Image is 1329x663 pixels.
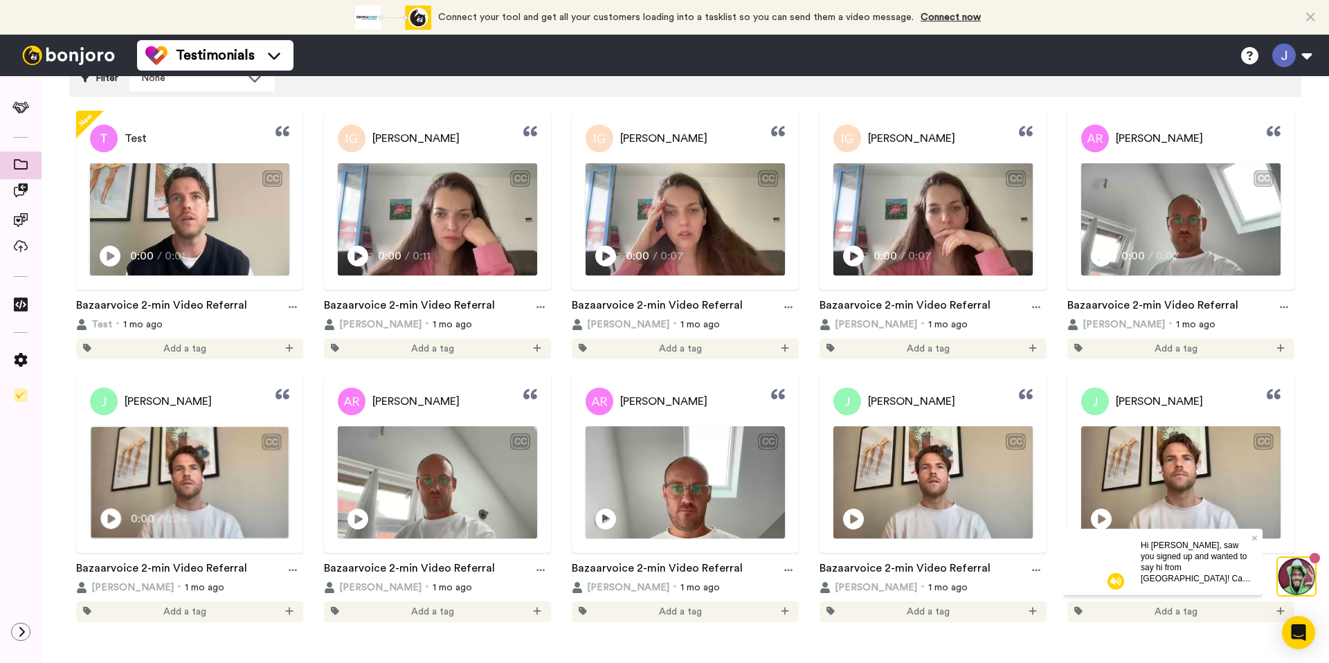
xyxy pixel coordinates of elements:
span: [PERSON_NAME] [91,581,174,594]
span: Add a tag [163,605,206,619]
button: [PERSON_NAME] [324,581,422,594]
button: [PERSON_NAME] [324,318,422,331]
div: CC [263,435,280,449]
span: Add a tag [1155,605,1197,619]
button: [PERSON_NAME] [76,581,174,594]
img: Profile Picture [833,125,861,152]
button: Test [76,318,112,331]
span: Add a tag [907,342,950,356]
img: Checklist.svg [14,388,28,402]
a: Connect now [921,12,981,22]
div: 1 mo ago [820,581,1047,594]
span: 0:00 [131,510,155,527]
span: [PERSON_NAME] [587,318,669,331]
span: 0:00 [130,248,154,264]
img: Profile Picture [586,125,613,152]
a: Bazaarvoice 2-min Video Referral [76,560,247,581]
img: Profile Picture [1081,125,1109,152]
div: CC [264,172,281,185]
div: 1 mo ago [1067,318,1294,331]
span: 0:01 [165,248,189,264]
span: Add a tag [411,605,454,619]
a: Bazaarvoice 2-min Video Referral [572,297,743,318]
a: Bazaarvoice 2-min Video Referral [76,297,247,318]
span: / [405,248,410,264]
span: [PERSON_NAME] [125,393,212,410]
span: [PERSON_NAME] [1116,130,1203,147]
img: bj-logo-header-white.svg [17,46,120,65]
div: None [141,71,241,85]
span: Add a tag [1155,342,1197,356]
span: [PERSON_NAME] [868,393,955,410]
img: Video Thumbnail [833,426,1033,538]
span: Add a tag [411,342,454,356]
div: Filter [80,65,118,91]
div: 1 mo ago [820,318,1047,331]
span: / [653,248,658,264]
span: Add a tag [907,605,950,619]
span: 0:07 [660,248,685,264]
span: [PERSON_NAME] [372,130,460,147]
span: Testimonials [176,46,255,65]
div: CC [1255,172,1272,185]
div: 1 mo ago [324,318,551,331]
span: 0:00 [1121,248,1146,264]
img: Video Thumbnail [586,426,785,538]
img: Video Thumbnail [90,163,289,275]
span: Add a tag [163,342,206,356]
span: / [157,510,162,527]
div: animation [355,6,431,30]
span: [PERSON_NAME] [1116,393,1203,410]
img: Profile Picture [586,388,613,415]
span: / [157,248,162,264]
img: mute-white.svg [44,44,61,61]
span: New [75,109,96,131]
img: Video Thumbnail [833,163,1033,275]
span: [PERSON_NAME] [372,393,460,410]
div: CC [1255,435,1272,448]
img: Video Thumbnail [91,427,288,538]
span: Connect your tool and get all your customers loading into a tasklist so you can send them a video... [438,12,914,22]
span: [PERSON_NAME] [1083,318,1165,331]
button: [PERSON_NAME] [1067,318,1165,331]
span: [PERSON_NAME] [620,393,707,410]
img: Video Thumbnail [338,163,537,275]
a: Bazaarvoice 2-min Video Referral [1067,297,1238,318]
img: Video Thumbnail [586,163,785,275]
img: Video Thumbnail [338,426,537,538]
div: CC [1007,435,1024,448]
span: 0:00 [378,248,402,264]
a: Bazaarvoice 2-min Video Referral [820,560,991,581]
span: Test [125,130,147,147]
img: Profile Picture [90,388,118,415]
div: 1 mo ago [76,318,303,331]
div: 1 mo ago [76,581,303,594]
div: CC [512,435,529,448]
span: 0:34 [165,510,189,527]
a: Bazaarvoice 2-min Video Referral [572,560,743,581]
div: CC [512,172,529,185]
span: [PERSON_NAME] [835,581,917,594]
a: Bazaarvoice 2-min Video Referral [820,297,991,318]
div: Open Intercom Messenger [1282,616,1315,649]
img: Profile Picture [833,388,861,415]
img: Profile Picture [90,125,118,152]
a: Bazaarvoice 2-min Video Referral [324,297,495,318]
img: Video Thumbnail [1081,426,1281,538]
span: 0:11 [413,248,437,264]
span: [PERSON_NAME] [339,318,422,331]
div: CC [759,435,777,448]
span: [PERSON_NAME] [587,581,669,594]
img: Profile Picture [338,388,365,415]
span: Add a tag [659,342,702,356]
span: [PERSON_NAME] [868,130,955,147]
span: 0:00 [626,248,650,264]
div: CC [759,172,777,185]
button: [PERSON_NAME] [572,581,669,594]
span: Hi [PERSON_NAME], saw you signed up and wanted to say hi from [GEOGRAPHIC_DATA]! Can't wait to he... [78,12,188,143]
a: Bazaarvoice 2-min Video Referral [324,560,495,581]
span: 0:00 [874,248,898,264]
button: [PERSON_NAME] [820,318,917,331]
div: 1 mo ago [572,318,799,331]
span: Add a tag [659,605,702,619]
